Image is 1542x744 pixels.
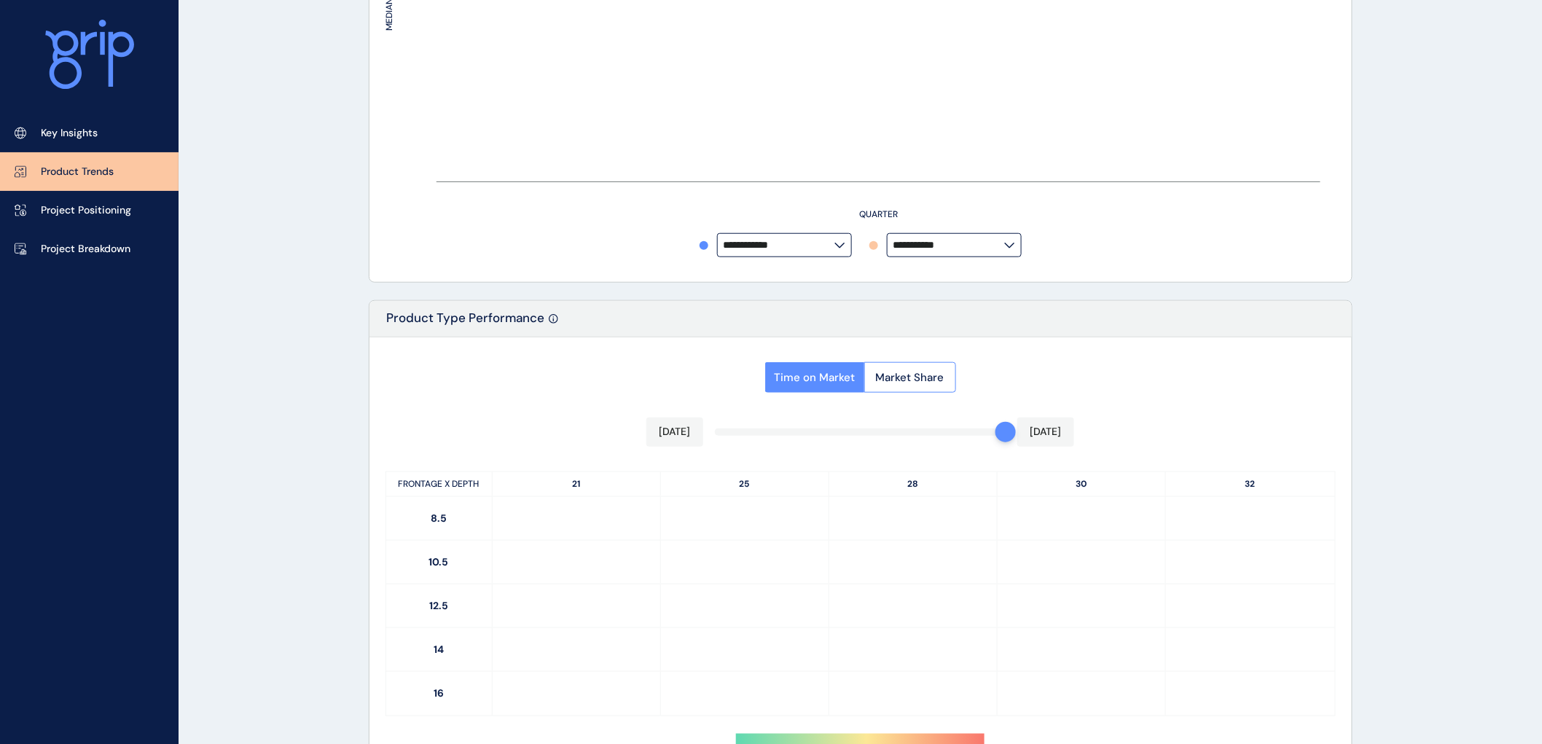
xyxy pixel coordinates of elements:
p: Project Positioning [41,203,131,218]
text: QUARTER [859,209,898,221]
p: Product Type Performance [387,310,545,337]
p: Project Breakdown [41,242,130,257]
p: Product Trends [41,165,114,179]
p: Key Insights [41,126,98,141]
